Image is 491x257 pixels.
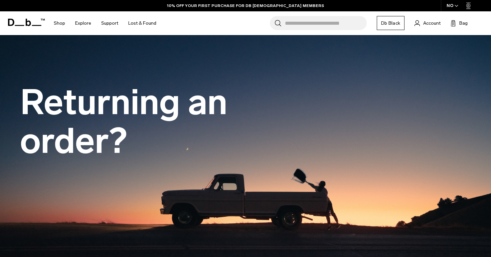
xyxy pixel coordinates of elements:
[415,19,441,27] a: Account
[451,19,468,27] button: Bag
[167,3,324,9] a: 10% OFF YOUR FIRST PURCHASE FOR DB [DEMOGRAPHIC_DATA] MEMBERS
[75,11,91,35] a: Explore
[54,11,65,35] a: Shop
[128,11,156,35] a: Lost & Found
[49,11,161,35] nav: Main Navigation
[459,20,468,27] span: Bag
[377,16,404,30] a: Db Black
[101,11,118,35] a: Support
[20,83,321,160] h1: Returning an order?
[423,20,441,27] span: Account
